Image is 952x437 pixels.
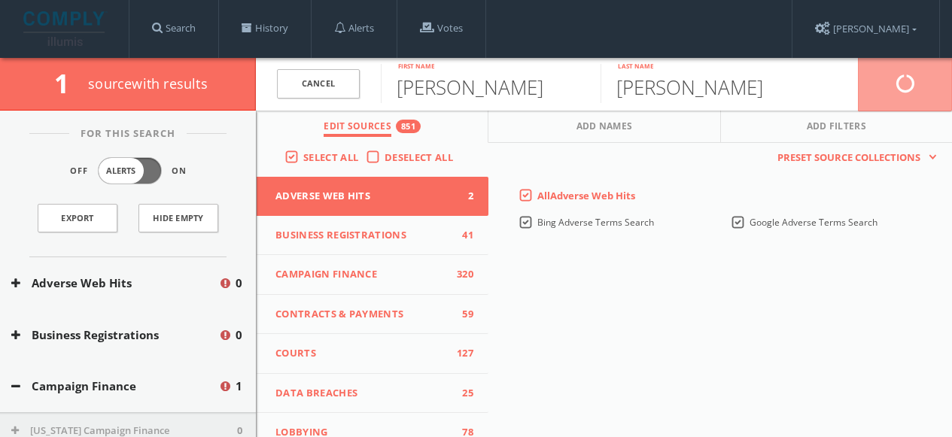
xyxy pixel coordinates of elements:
[257,295,488,335] button: Contracts & Payments59
[275,189,451,204] span: Adverse Web Hits
[275,267,451,282] span: Campaign Finance
[257,334,488,374] button: Courts127
[11,275,218,292] button: Adverse Web Hits
[451,346,473,361] span: 127
[721,111,952,143] button: Add Filters
[236,378,242,395] span: 1
[385,150,453,164] span: Deselect All
[303,150,358,164] span: Select All
[11,378,218,395] button: Campaign Finance
[88,74,208,93] span: source with results
[172,165,187,178] span: On
[451,386,473,401] span: 25
[451,189,473,204] span: 2
[54,65,82,101] span: 1
[69,126,187,141] span: For This Search
[236,326,242,344] span: 0
[275,386,451,401] span: Data Breaches
[138,204,218,232] button: Hide Empty
[11,326,218,344] button: Business Registrations
[257,111,488,143] button: Edit Sources851
[770,150,928,165] span: Preset Source Collections
[488,111,720,143] button: Add Names
[23,11,108,46] img: illumis
[576,120,633,137] span: Add Names
[38,204,117,232] a: Export
[257,374,488,414] button: Data Breaches25
[236,275,242,292] span: 0
[275,228,451,243] span: Business Registrations
[257,216,488,256] button: Business Registrations41
[70,165,88,178] span: Off
[770,150,937,165] button: Preset Source Collections
[537,216,654,229] span: Bing Adverse Terms Search
[750,216,877,229] span: Google Adverse Terms Search
[257,255,488,295] button: Campaign Finance320
[537,189,635,202] span: All Adverse Web Hits
[451,307,473,322] span: 59
[396,120,421,133] div: 851
[324,120,391,137] span: Edit Sources
[807,120,867,137] span: Add Filters
[451,228,473,243] span: 41
[275,346,451,361] span: Courts
[451,267,473,282] span: 320
[257,177,488,216] button: Adverse Web Hits2
[275,307,451,322] span: Contracts & Payments
[277,69,360,99] a: Cancel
